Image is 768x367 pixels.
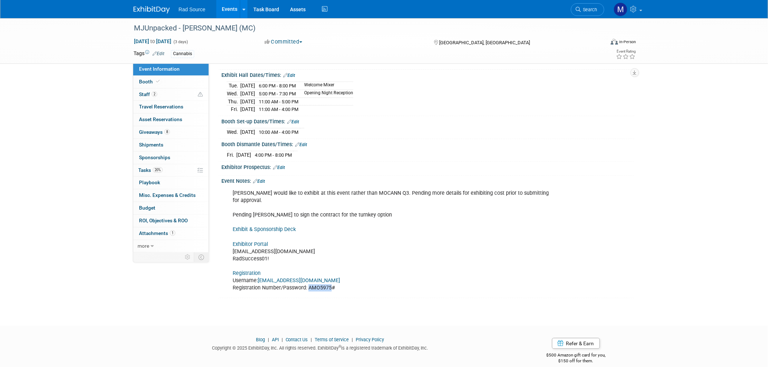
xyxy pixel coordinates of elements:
[350,337,355,342] span: |
[259,107,298,112] span: 11:00 AM - 4:00 PM
[170,230,175,236] span: 1
[221,70,634,79] div: Exhibit Hall Dates/Times:
[133,76,209,88] a: Booth
[259,99,298,104] span: 11:00 AM - 5:00 PM
[179,7,205,12] span: Rad Source
[134,50,164,58] td: Tags
[221,176,634,185] div: Event Notes:
[133,88,209,101] a: Staff2
[153,167,163,173] span: 20%
[439,40,530,45] span: [GEOGRAPHIC_DATA], [GEOGRAPHIC_DATA]
[139,154,170,160] span: Sponsorships
[131,22,593,35] div: MJUnpacked - [PERSON_NAME] (MC)
[253,179,265,184] a: Edit
[571,3,604,16] a: Search
[138,243,149,249] span: more
[259,129,298,135] span: 10:00 AM - 4:00 PM
[198,91,203,98] span: Potential Scheduling Conflict -- at least one attendee is tagged in another overlapping event.
[581,7,597,12] span: Search
[139,205,155,211] span: Budget
[227,128,240,136] td: Wed.
[233,226,296,232] a: Exhibit & Sponsorship Deck
[240,98,255,106] td: [DATE]
[300,82,353,90] td: Welcome Mixer
[518,347,635,364] div: $500 Amazon gift card for you,
[286,337,308,342] a: Contact Us
[227,82,240,90] td: Tue.
[233,241,268,247] a: Exhibitor Portal
[149,38,156,44] span: to
[139,192,196,198] span: Misc. Expenses & Credits
[315,337,349,342] a: Terms of Service
[287,119,299,124] a: Edit
[240,128,255,136] td: [DATE]
[133,63,209,75] a: Event Information
[227,151,236,159] td: Fri.
[138,167,163,173] span: Tasks
[139,142,163,148] span: Shipments
[233,270,261,276] a: Registration
[255,152,292,158] span: 4:00 PM - 8:00 PM
[619,39,636,45] div: In-Person
[133,101,209,113] a: Travel Reservations
[227,98,240,106] td: Thu.
[518,358,635,364] div: $150 off for them.
[134,343,507,351] div: Copyright © 2025 ExhibitDay, Inc. All rights reserved. ExhibitDay is a registered trademark of Ex...
[258,277,340,284] a: [EMAIL_ADDRESS][DOMAIN_NAME]
[295,142,307,147] a: Edit
[614,3,628,16] img: Melissa Conboy
[139,91,157,97] span: Staff
[139,116,182,122] span: Asset Reservations
[309,337,314,342] span: |
[240,90,255,98] td: [DATE]
[164,129,170,135] span: 8
[283,73,295,78] a: Edit
[266,337,271,342] span: |
[133,202,209,214] a: Budget
[134,38,172,45] span: [DATE] [DATE]
[156,79,160,83] i: Booth reservation complete
[611,39,618,45] img: Format-Inperson.png
[221,116,634,125] div: Booth Set-up Dates/Times:
[133,139,209,151] a: Shipments
[133,189,209,202] a: Misc. Expenses & Credits
[339,345,342,349] sup: ®
[280,337,285,342] span: |
[273,165,285,170] a: Edit
[152,91,157,97] span: 2
[133,114,209,126] a: Asset Reservations
[194,252,209,262] td: Toggle Event Tabs
[259,83,296,88] span: 6:00 PM - 8:00 PM
[139,66,180,72] span: Event Information
[616,50,636,53] div: Event Rating
[139,79,161,84] span: Booth
[139,129,170,135] span: Giveaways
[356,337,384,342] a: Privacy Policy
[227,106,240,113] td: Fri.
[240,106,255,113] td: [DATE]
[256,337,265,342] a: Blog
[236,151,251,159] td: [DATE]
[134,6,170,13] img: ExhibitDay
[221,162,634,171] div: Exhibitor Prospectus:
[133,215,209,227] a: ROI, Objectives & ROO
[272,337,279,342] a: API
[139,180,160,185] span: Playbook
[300,90,353,98] td: Opening Night Reception
[227,90,240,98] td: Wed.
[240,82,255,90] td: [DATE]
[139,230,175,236] span: Attachments
[228,186,555,295] div: [PERSON_NAME] would like to exhibit at this event rather than MOCANN Q3. Pending more details for...
[171,50,194,58] div: Cannabis
[133,240,209,252] a: more
[133,164,209,177] a: Tasks20%
[262,38,305,46] button: Committed
[173,40,188,44] span: (3 days)
[133,126,209,139] a: Giveaways8
[259,91,296,96] span: 5:00 PM - 7:30 PM
[221,139,634,148] div: Booth Dismantle Dates/Times:
[552,338,600,349] a: Refer & Earn
[133,227,209,240] a: Attachments1
[133,152,209,164] a: Sponsorships
[133,177,209,189] a: Playbook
